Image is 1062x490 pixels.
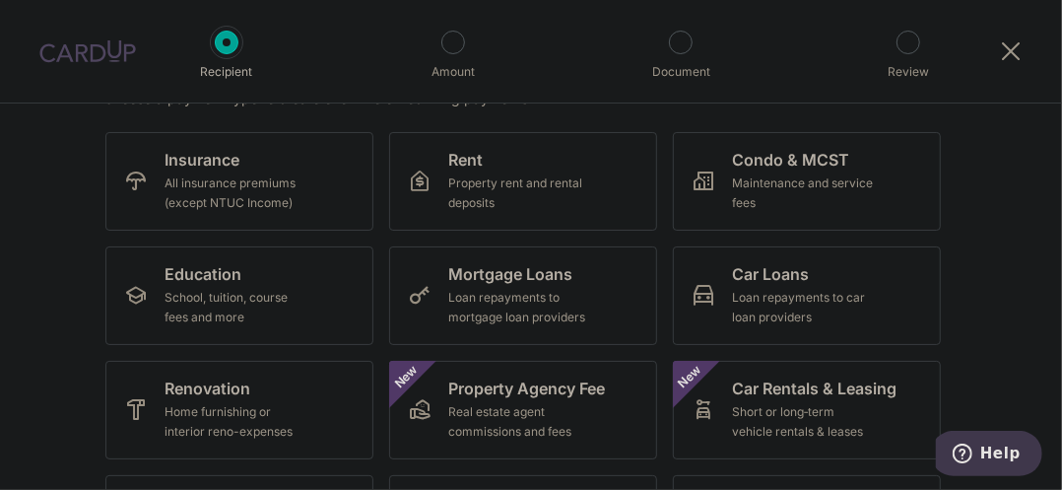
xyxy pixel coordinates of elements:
[835,62,981,82] p: Review
[154,62,299,82] p: Recipient
[165,377,250,400] span: Renovation
[39,39,136,63] img: CardUp
[165,288,306,327] div: School, tuition, course fees and more
[608,62,754,82] p: Document
[448,262,572,286] span: Mortgage Loans
[165,402,306,442] div: Home furnishing or interior reno-expenses
[390,361,423,393] span: New
[448,148,483,172] span: Rent
[732,148,849,172] span: Condo & MCST
[732,402,874,442] div: Short or long‑term vehicle rentals & leases
[105,361,373,459] a: RenovationHome furnishing or interior reno-expenses
[673,361,941,459] a: Car Rentals & LeasingShort or long‑term vehicle rentals & leasesNew
[448,402,590,442] div: Real estate agent commissions and fees
[105,246,373,345] a: EducationSchool, tuition, course fees and more
[732,288,874,327] div: Loan repayments to car loan providers
[389,246,657,345] a: Mortgage LoansLoan repayments to mortgage loan providers
[105,132,373,231] a: InsuranceAll insurance premiums (except NTUC Income)
[732,262,809,286] span: Car Loans
[165,262,241,286] span: Education
[165,174,306,213] div: All insurance premiums (except NTUC Income)
[380,62,526,82] p: Amount
[389,132,657,231] a: RentProperty rent and rental deposits
[936,431,1042,480] iframe: Opens a widget where you can find more information
[674,361,706,393] span: New
[165,148,239,172] span: Insurance
[732,377,896,400] span: Car Rentals & Leasing
[448,288,590,327] div: Loan repayments to mortgage loan providers
[673,132,941,231] a: Condo & MCSTMaintenance and service fees
[389,361,657,459] a: Property Agency FeeReal estate agent commissions and feesNew
[448,377,605,400] span: Property Agency Fee
[673,246,941,345] a: Car LoansLoan repayments to car loan providers
[732,174,874,213] div: Maintenance and service fees
[448,174,590,213] div: Property rent and rental deposits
